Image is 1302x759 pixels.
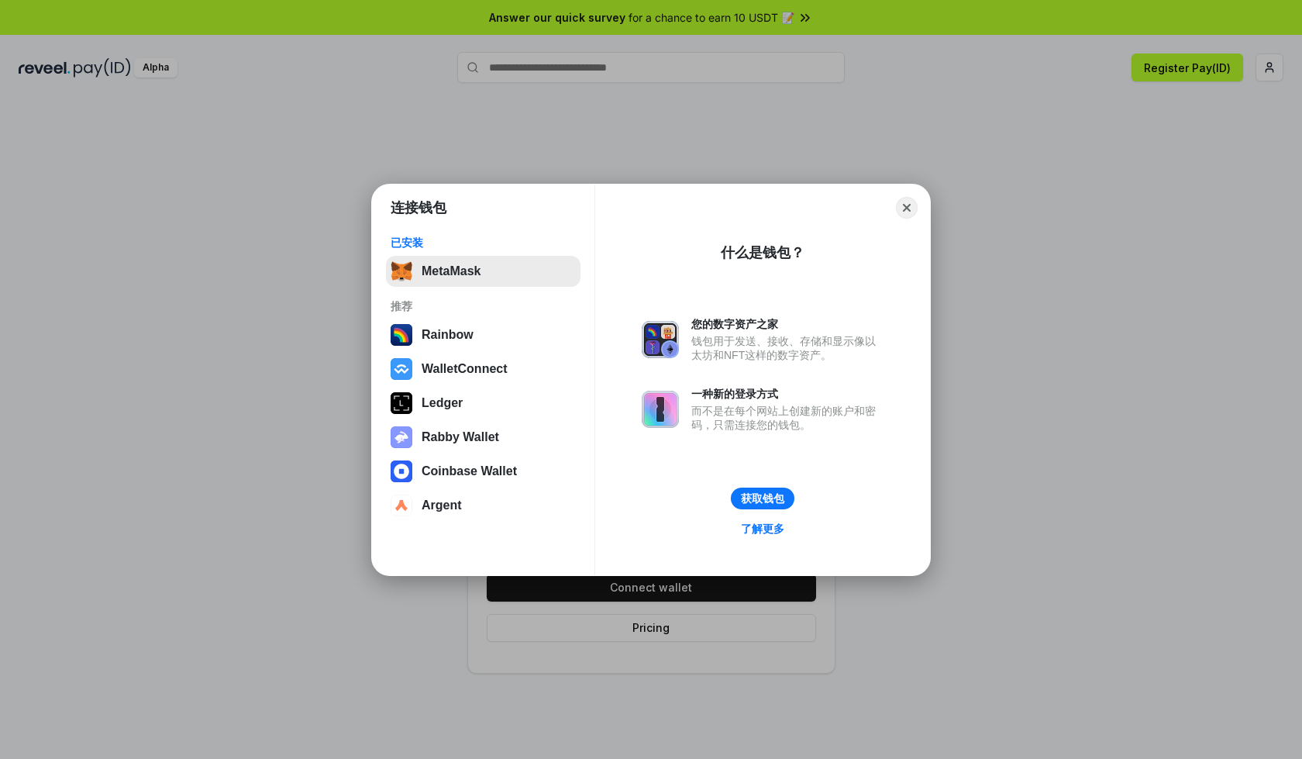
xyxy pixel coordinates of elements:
[391,299,576,313] div: 推荐
[386,490,580,521] button: Argent
[422,430,499,444] div: Rabby Wallet
[642,391,679,428] img: svg+xml,%3Csvg%20xmlns%3D%22http%3A%2F%2Fwww.w3.org%2F2000%2Fsvg%22%20fill%3D%22none%22%20viewBox...
[386,354,580,385] button: WalletConnect
[386,388,580,419] button: Ledger
[386,422,580,453] button: Rabby Wallet
[741,522,784,536] div: 了解更多
[386,319,580,350] button: Rainbow
[691,404,883,432] div: 而不是在每个网站上创建新的账户和密码，只需连接您的钱包。
[391,358,412,380] img: svg+xml,%3Csvg%20width%3D%2228%22%20height%3D%2228%22%20viewBox%3D%220%200%2028%2028%22%20fill%3D...
[391,260,412,282] img: svg+xml,%3Csvg%20fill%3D%22none%22%20height%3D%2233%22%20viewBox%3D%220%200%2035%2033%22%20width%...
[391,461,412,482] img: svg+xml,%3Csvg%20width%3D%2228%22%20height%3D%2228%22%20viewBox%3D%220%200%2028%2028%22%20fill%3D...
[386,456,580,487] button: Coinbase Wallet
[721,243,804,262] div: 什么是钱包？
[642,321,679,358] img: svg+xml,%3Csvg%20xmlns%3D%22http%3A%2F%2Fwww.w3.org%2F2000%2Fsvg%22%20fill%3D%22none%22%20viewBox...
[422,264,480,278] div: MetaMask
[386,256,580,287] button: MetaMask
[391,198,446,217] h1: 连接钱包
[422,396,463,410] div: Ledger
[422,328,474,342] div: Rainbow
[691,334,883,362] div: 钱包用于发送、接收、存储和显示像以太坊和NFT这样的数字资产。
[691,317,883,331] div: 您的数字资产之家
[691,387,883,401] div: 一种新的登录方式
[391,426,412,448] img: svg+xml,%3Csvg%20xmlns%3D%22http%3A%2F%2Fwww.w3.org%2F2000%2Fsvg%22%20fill%3D%22none%22%20viewBox...
[391,392,412,414] img: svg+xml,%3Csvg%20xmlns%3D%22http%3A%2F%2Fwww.w3.org%2F2000%2Fsvg%22%20width%3D%2228%22%20height%3...
[732,519,794,539] a: 了解更多
[896,197,918,219] button: Close
[422,499,462,512] div: Argent
[391,324,412,346] img: svg+xml,%3Csvg%20width%3D%22120%22%20height%3D%22120%22%20viewBox%3D%220%200%20120%20120%22%20fil...
[422,362,508,376] div: WalletConnect
[391,495,412,516] img: svg+xml,%3Csvg%20width%3D%2228%22%20height%3D%2228%22%20viewBox%3D%220%200%2028%2028%22%20fill%3D...
[391,236,576,250] div: 已安装
[741,492,784,505] div: 获取钱包
[731,488,794,509] button: 获取钱包
[422,464,517,478] div: Coinbase Wallet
